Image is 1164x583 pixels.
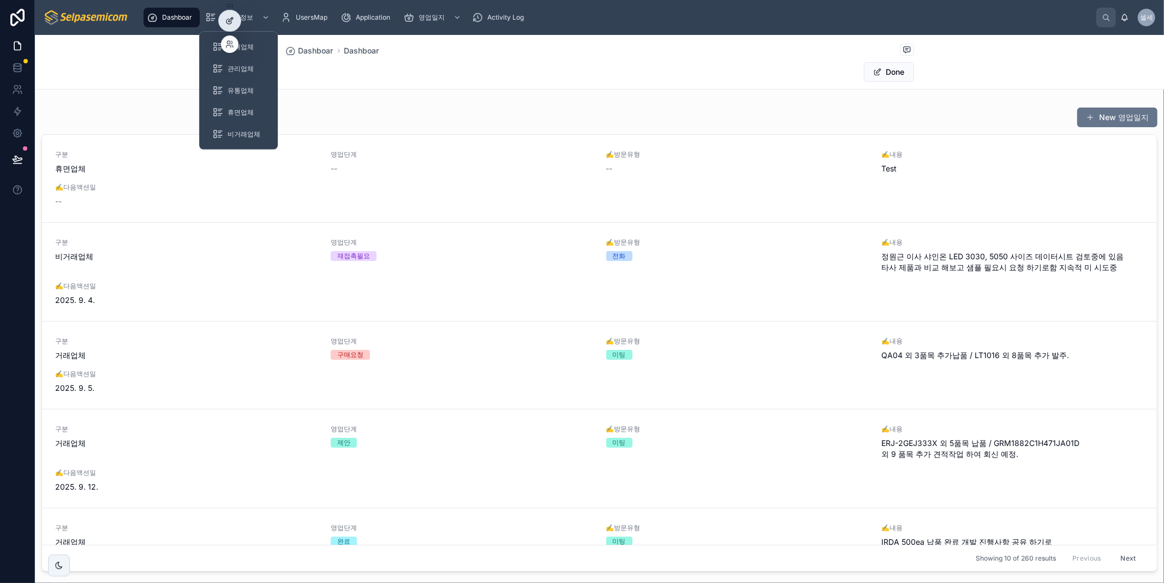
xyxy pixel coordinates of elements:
span: ✍️방문유형 [606,150,869,159]
span: 2025. 9. 4. [55,295,318,306]
a: 휴면업체 [206,103,271,122]
span: 영업단계 [331,337,593,346]
span: ✍️다음액션일 [55,370,318,378]
span: -- [331,163,337,174]
span: 구분 [55,425,318,433]
span: ✍️방문유형 [606,425,869,433]
span: 거래업체 [55,438,86,449]
a: Dashboar [144,8,200,27]
a: 구분비거래업체영업단계재접촉필요✍️방문유형전화✍️내용정원근 이사 샤인온 LED 3030, 5050 사이즈 데이터시트 검토중에 있음 타사 제품과 비교 해보고 샘플 필요시 요청 하... [42,222,1157,321]
span: Application [356,13,390,22]
a: 영업일지 [400,8,467,27]
span: 유통업체 [228,86,254,95]
span: 비거래업체 [228,130,260,139]
a: 거래처정보 [202,8,275,27]
span: ✍️내용 [881,337,1144,346]
a: 유통업체 [206,81,271,100]
span: 영업단계 [331,238,593,247]
button: New 영업일지 [1077,108,1157,127]
span: 거래업체 [228,43,254,51]
span: ERJ-2GEJ333X 외 5품목 납품 / GRM1882C1H471JA01D 외 9 품목 추가 견적작업 하여 회신 예정. [881,438,1144,460]
span: 정원근 이사 샤인온 LED 3030, 5050 사이즈 데이터시트 검토중에 있음 타사 제품과 비교 해보고 샘플 필요시 요청 하기로함 지속적 미 시도중 [881,251,1144,273]
a: Application [337,8,398,27]
button: Next [1113,550,1144,567]
span: Dashboar [299,45,333,56]
div: 미팅 [613,537,626,546]
span: 관리업체 [228,64,254,73]
span: 비거래업체 [55,251,93,262]
span: Test [881,163,1144,174]
span: UsersMap [296,13,327,22]
span: 휴면업체 [228,108,254,117]
span: ✍️방문유형 [606,337,869,346]
span: ✍️다음액션일 [55,183,318,192]
span: 2025. 9. 12. [55,481,318,492]
span: 구분 [55,150,318,159]
a: 구분휴면업체영업단계--✍️방문유형--✍️내용Test✍️다음액션일-- [42,135,1157,222]
span: 2025. 9. 5. [55,383,318,394]
a: 구분거래업체영업단계구매요청✍️방문유형미팅✍️내용QA04 외 3품목 추가납품 / LT1016 외 8품목 추가 발주.✍️다음액션일2025. 9. 5. [42,321,1157,409]
a: 구분거래업체영업단계제안✍️방문유형미팅✍️내용ERJ-2GEJ333X 외 5품목 납품 / GRM1882C1H471JA01D 외 9 품목 추가 견적작업 하여 회신 예정.✍️다음액션... [42,409,1157,508]
span: ✍️다음액션일 [55,468,318,477]
span: 영업단계 [331,523,593,532]
div: 완료 [337,537,350,546]
span: 영업단계 [331,150,593,159]
img: App logo [44,9,129,26]
span: ✍️방문유형 [606,523,869,532]
span: -- [55,196,62,207]
a: Dashboar [344,45,379,56]
span: 구분 [55,238,318,247]
div: 전화 [613,251,626,261]
span: Activity Log [487,13,524,22]
div: 재접촉필요 [337,251,370,261]
span: 거래업체 [55,350,86,361]
span: IRDA 500ea 납품 완료 개발 진행사항 공유 하기로 [881,537,1144,548]
a: Dashboar [285,45,333,56]
span: 휴면업체 [55,163,86,174]
a: 비거래업체 [206,124,271,144]
span: ✍️내용 [881,238,1144,247]
div: 제안 [337,438,350,448]
span: ✍️내용 [881,425,1144,433]
div: 구매요청 [337,350,363,360]
a: UsersMap [277,8,335,27]
a: Activity Log [469,8,532,27]
span: ✍️방문유형 [606,238,869,247]
span: Showing 10 of 260 results [976,554,1056,563]
div: 미팅 [613,350,626,360]
span: 영업단계 [331,425,593,433]
a: 관리업체 [206,59,271,79]
span: QA04 외 3품목 추가납품 / LT1016 외 8품목 추가 발주. [881,350,1144,361]
span: ✍️내용 [881,150,1144,159]
span: -- [606,163,613,174]
a: 거래업체 [206,37,271,57]
span: ✍️내용 [881,523,1144,532]
span: 구분 [55,337,318,346]
button: Done [864,62,914,82]
span: 구분 [55,523,318,532]
span: Dashboar [162,13,192,22]
span: 셀세 [1140,13,1153,22]
div: 미팅 [613,438,626,448]
div: scrollable content [138,5,1096,29]
span: ✍️다음액션일 [55,282,318,290]
span: 거래업체 [55,537,86,548]
span: 영업일지 [419,13,445,22]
